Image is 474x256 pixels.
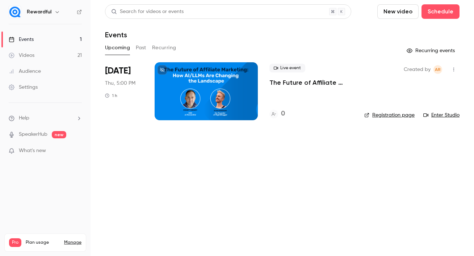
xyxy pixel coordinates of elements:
[105,62,143,120] div: Nov 13 Thu, 5:00 PM (Europe/Paris)
[19,131,47,138] a: SpeakerHub
[281,109,285,119] h4: 0
[403,45,460,56] button: Recurring events
[19,114,29,122] span: Help
[136,42,146,54] button: Past
[9,52,34,59] div: Videos
[421,4,460,19] button: Schedule
[52,131,66,138] span: new
[105,30,127,39] h1: Events
[105,42,130,54] button: Upcoming
[105,65,131,77] span: [DATE]
[269,109,285,119] a: 0
[105,80,135,87] span: Thu, 5:00 PM
[9,6,21,18] img: Rewardful
[9,68,41,75] div: Audience
[9,84,38,91] div: Settings
[9,238,21,247] span: Pro
[152,42,176,54] button: Recurring
[105,93,117,98] div: 1 h
[26,240,60,245] span: Plan usage
[27,8,51,16] h6: Rewardful
[19,147,46,155] span: What's new
[269,78,353,87] a: The Future of Affiliate Marketing: How AI/LLMs Are Changing the Landscape
[404,65,431,74] span: Created by
[377,4,419,19] button: New video
[64,240,81,245] a: Manage
[9,114,82,122] li: help-dropdown-opener
[433,65,442,74] span: Audrey Rampon
[435,65,441,74] span: AR
[111,8,184,16] div: Search for videos or events
[73,148,82,154] iframe: Noticeable Trigger
[269,64,305,72] span: Live event
[364,112,415,119] a: Registration page
[423,112,460,119] a: Enter Studio
[9,36,34,43] div: Events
